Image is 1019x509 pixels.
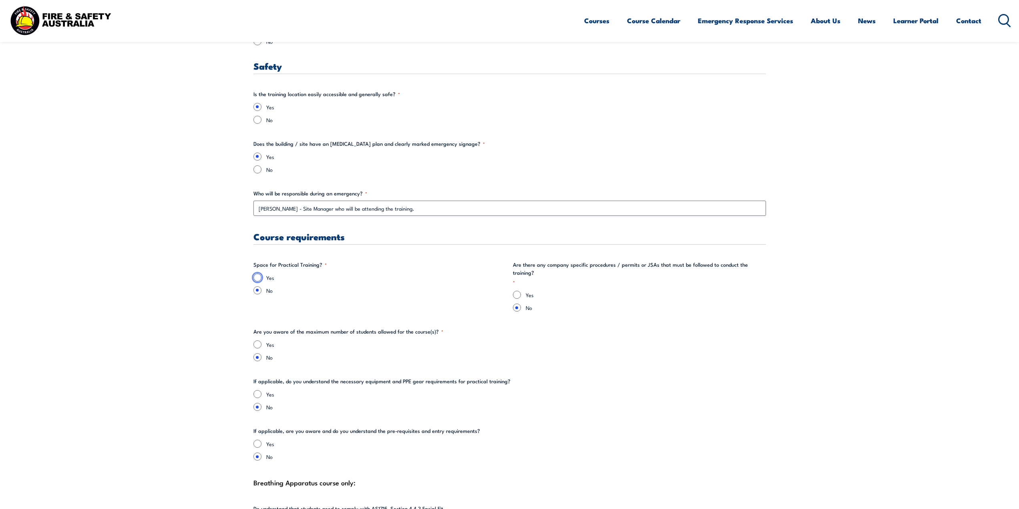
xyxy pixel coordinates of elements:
legend: If applicable, do you understand the necessary equipment and PPE gear requirements for practical ... [253,377,511,385]
a: News [858,10,876,31]
a: Course Calendar [627,10,680,31]
a: Contact [956,10,981,31]
legend: If applicable, are you aware and do you understand the pre-requisites and entry requirements? [253,427,480,435]
a: About Us [811,10,840,31]
label: No [526,304,766,312]
label: No [266,403,766,411]
h3: Safety [253,61,766,70]
label: No [266,116,766,124]
label: No [266,453,766,461]
div: Breathing Apparatus course only: [253,477,766,489]
a: Learner Portal [893,10,939,31]
label: Yes [266,153,766,161]
label: Yes [266,340,766,348]
label: Yes [266,390,766,398]
legend: Does the building / site have an [MEDICAL_DATA] plan and clearly marked emergency signage? [253,140,485,148]
legend: Are there any company specific procedures / permits or JSAs that must be followed to conduct the ... [513,261,766,286]
label: No [266,353,766,361]
legend: Is the training location easily accessible and generally safe? [253,90,400,98]
label: Who will be responsible during an emergency? [253,189,766,197]
h3: Course requirements [253,232,766,241]
label: Yes [266,440,766,448]
label: Yes [266,103,766,111]
a: Courses [584,10,609,31]
legend: Space for Practical Training? [253,261,327,269]
label: No [266,165,766,173]
label: Yes [266,274,506,282]
label: No [266,286,506,294]
a: Emergency Response Services [698,10,793,31]
legend: Are you aware of the maximum number of students allowed for the course(s)? [253,328,443,336]
label: Yes [526,291,766,299]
